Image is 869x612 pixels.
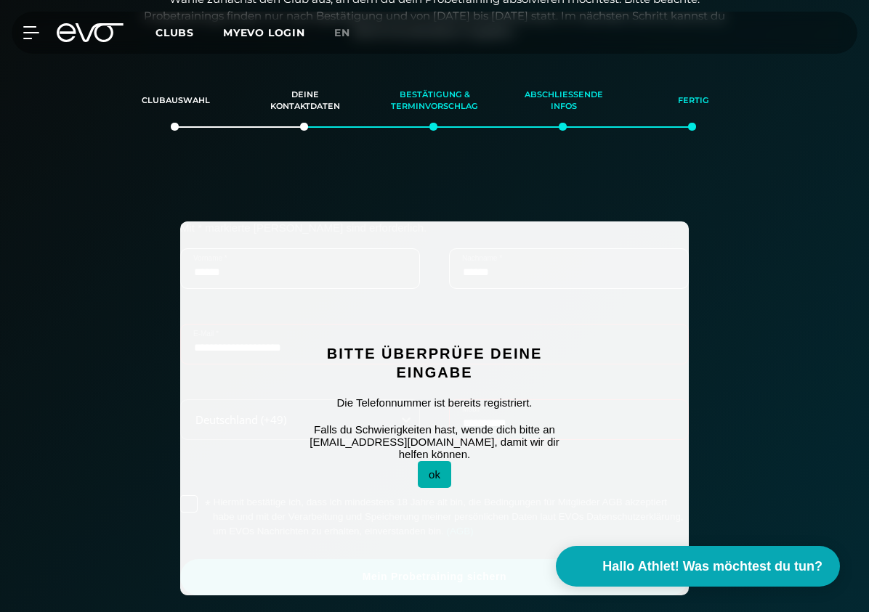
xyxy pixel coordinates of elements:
[602,557,822,576] span: Hallo Athlet! Was möchtest du tun?
[307,396,562,409] p: Die Telefonnummer ist bereits registriert.
[418,461,451,488] button: ok
[647,81,740,121] div: Fertig
[334,26,350,39] span: en
[155,26,194,39] span: Clubs
[259,81,352,121] div: Deine Kontaktdaten
[556,546,840,587] button: Hallo Athlet! Was möchtest du tun?
[307,423,562,461] p: Falls du Schwierigkeiten hast, wende dich bitte an [EMAIL_ADDRESS][DOMAIN_NAME], damit wir dir he...
[334,25,368,41] a: en
[129,81,222,121] div: Clubauswahl
[223,26,305,39] a: MYEVO LOGIN
[388,81,481,121] div: Bestätigung & Terminvorschlag
[307,344,562,382] h2: Bitte überprüfe deine Eingabe
[155,25,223,39] a: Clubs
[517,81,610,121] div: Abschließende Infos
[180,221,689,234] p: Mit * markierte [PERSON_NAME] sind erforderlich.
